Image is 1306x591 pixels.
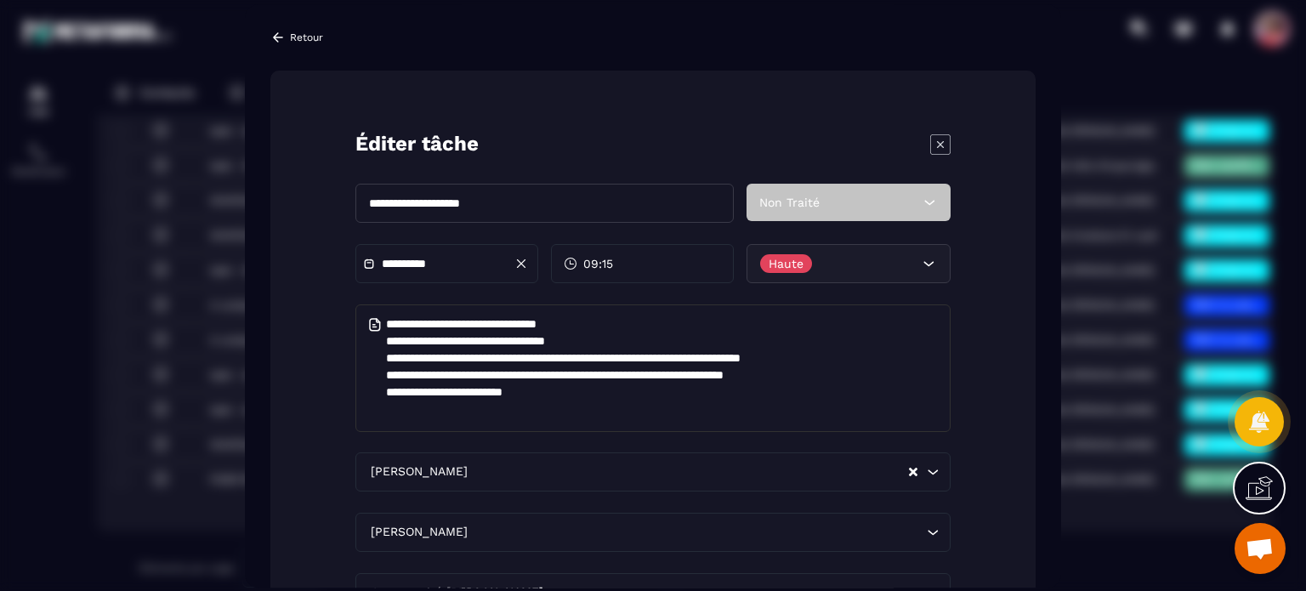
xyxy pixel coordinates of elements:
[355,130,479,158] p: Éditer tâche
[355,513,951,552] div: Search for option
[471,463,907,481] input: Search for option
[909,465,917,478] button: Clear Selected
[769,258,803,270] p: Haute
[471,523,923,542] input: Search for option
[366,523,471,542] span: [PERSON_NAME]
[583,255,613,272] span: 09:15
[759,196,820,209] span: Non Traité
[355,452,951,492] div: Search for option
[1235,523,1286,574] div: Ouvrir le chat
[366,463,471,481] span: [PERSON_NAME]
[290,31,323,43] p: Retour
